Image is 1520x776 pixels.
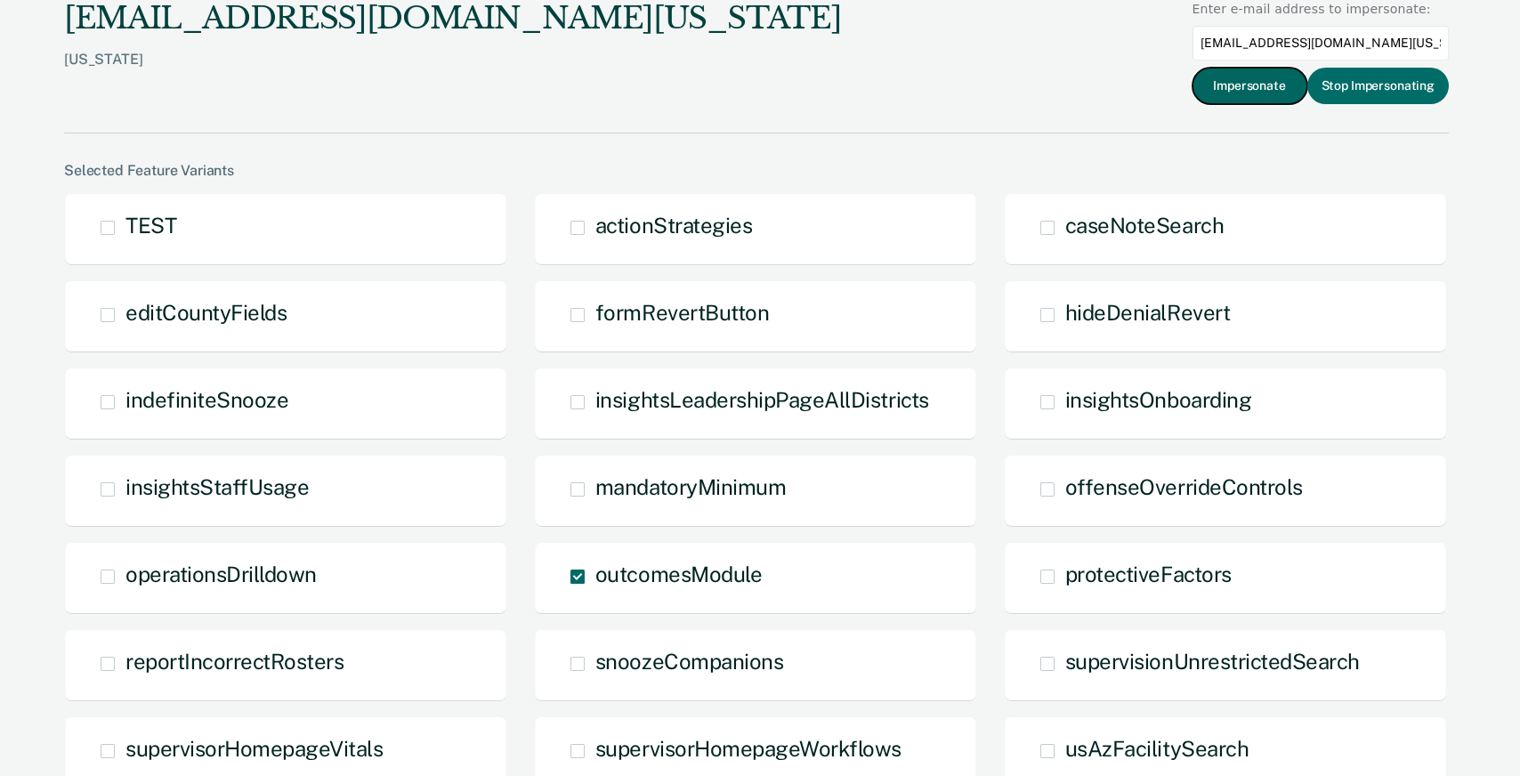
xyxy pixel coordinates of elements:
[595,474,786,499] span: mandatoryMinimum
[595,300,769,325] span: formRevertButton
[1065,474,1303,499] span: offenseOverrideControls
[595,649,783,674] span: snoozeCompanions
[1065,387,1251,412] span: insightsOnboarding
[1065,649,1360,674] span: supervisionUnrestrictedSearch
[1065,562,1232,586] span: protectiveFactors
[125,300,287,325] span: editCountyFields
[595,387,929,412] span: insightsLeadershipPageAllDistricts
[125,562,317,586] span: operationsDrilldown
[125,387,288,412] span: indefiniteSnooze
[125,736,383,761] span: supervisorHomepageVitals
[1193,68,1307,104] button: Impersonate
[595,562,762,586] span: outcomesModule
[64,162,1449,179] div: Selected Feature Variants
[1065,736,1249,761] span: usAzFacilitySearch
[1065,213,1224,238] span: caseNoteSearch
[125,649,344,674] span: reportIncorrectRosters
[1065,300,1230,325] span: hideDenialRevert
[125,474,309,499] span: insightsStaffUsage
[1193,26,1449,61] input: Enter an email to impersonate...
[595,736,901,761] span: supervisorHomepageWorkflows
[595,213,752,238] span: actionStrategies
[1307,68,1449,104] button: Stop Impersonating
[64,51,841,96] div: [US_STATE]
[125,213,176,238] span: TEST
